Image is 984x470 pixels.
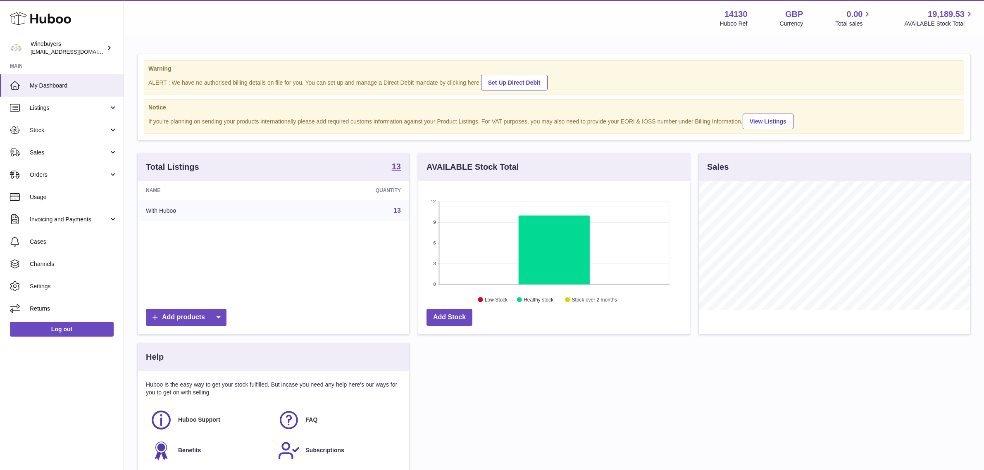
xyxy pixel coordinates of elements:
span: Subscriptions [306,446,344,454]
h3: Help [146,351,164,363]
span: Settings [30,282,117,290]
strong: Notice [148,104,960,112]
a: FAQ [278,409,397,431]
text: Stock over 2 months [572,297,617,303]
div: Currency [780,20,803,28]
h3: Sales [707,161,729,173]
span: Channels [30,260,117,268]
strong: 13 [392,162,401,171]
text: 0 [433,282,436,287]
span: 0.00 [847,9,863,20]
a: Log out [10,322,114,337]
span: Cases [30,238,117,246]
h3: AVAILABLE Stock Total [426,161,519,173]
a: 13 [393,207,401,214]
a: Benefits [150,439,269,462]
text: Low Stock [485,297,508,303]
a: 19,189.53 AVAILABLE Stock Total [904,9,974,28]
span: Benefits [178,446,201,454]
text: 9 [433,220,436,225]
span: Orders [30,171,109,179]
strong: Warning [148,65,960,73]
h3: Total Listings [146,161,199,173]
a: View Listings [743,114,793,129]
text: Healthy stock [524,297,554,303]
td: With Huboo [138,200,281,221]
strong: GBP [785,9,803,20]
span: Huboo Support [178,416,220,424]
a: 0.00 Total sales [835,9,872,28]
span: 19,189.53 [928,9,965,20]
text: 6 [433,240,436,245]
a: Add Stock [426,309,472,326]
th: Quantity [281,181,409,200]
a: Add products [146,309,226,326]
div: If you're planning on sending your products internationally please add required customs informati... [148,112,960,129]
text: 12 [431,199,436,204]
div: ALERT : We have no authorised billing details on file for you. You can set up and manage a Direct... [148,74,960,90]
span: FAQ [306,416,318,424]
span: My Dashboard [30,82,117,90]
div: Winebuyers [31,40,105,56]
p: Huboo is the easy way to get your stock fulfilled. But incase you need any help here's our ways f... [146,381,401,396]
strong: 14130 [724,9,748,20]
span: Total sales [835,20,872,28]
text: 3 [433,261,436,266]
span: Usage [30,193,117,201]
img: internalAdmin-14130@internal.huboo.com [10,42,22,54]
div: Huboo Ref [720,20,748,28]
a: Subscriptions [278,439,397,462]
span: AVAILABLE Stock Total [904,20,974,28]
a: Set Up Direct Debit [481,75,548,90]
span: Returns [30,305,117,313]
a: Huboo Support [150,409,269,431]
span: Sales [30,149,109,157]
th: Name [138,181,281,200]
span: Listings [30,104,109,112]
span: Stock [30,126,109,134]
span: Invoicing and Payments [30,216,109,223]
span: [EMAIL_ADDRESS][DOMAIN_NAME] [31,48,122,55]
a: 13 [392,162,401,172]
